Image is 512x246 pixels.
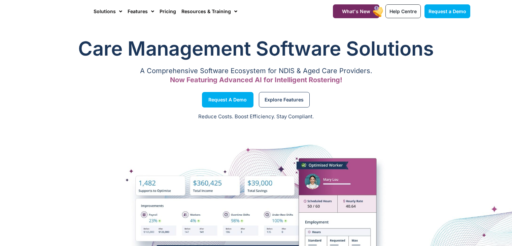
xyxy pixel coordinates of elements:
[41,6,87,17] img: CareMaster Logo
[259,92,310,107] a: Explore Features
[424,4,470,18] a: Request a Demo
[202,92,253,107] a: Request a Demo
[333,4,379,18] a: What's New
[4,113,508,121] p: Reduce Costs. Boost Efficiency. Stay Compliant.
[42,35,471,62] h1: Care Management Software Solutions
[208,98,247,101] span: Request a Demo
[385,4,421,18] a: Help Centre
[170,76,342,84] span: Now Featuring Advanced AI for Intelligent Rostering!
[389,8,417,14] span: Help Centre
[429,8,466,14] span: Request a Demo
[265,98,304,101] span: Explore Features
[342,8,370,14] span: What's New
[42,69,471,73] p: A Comprehensive Software Ecosystem for NDIS & Aged Care Providers.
